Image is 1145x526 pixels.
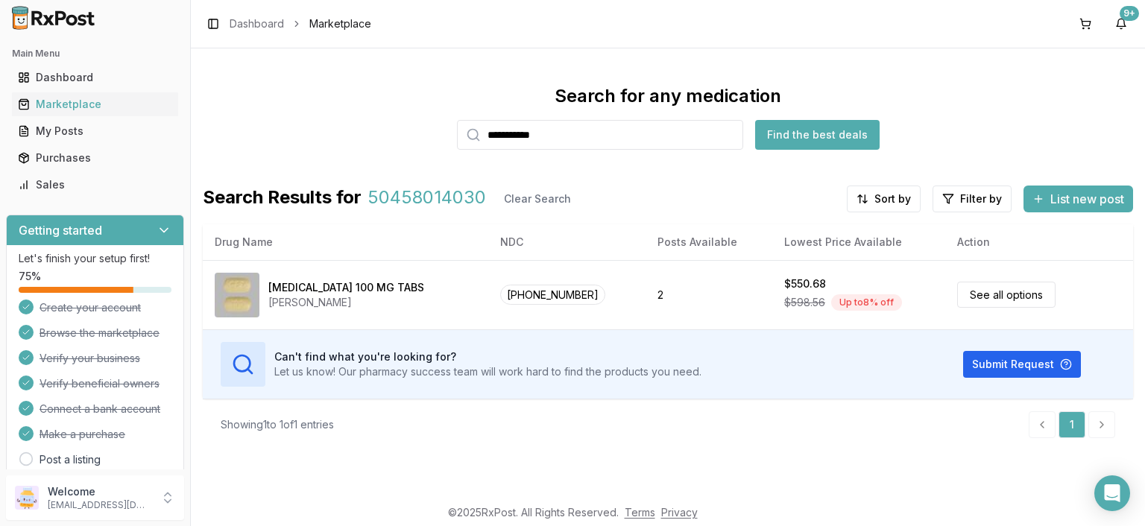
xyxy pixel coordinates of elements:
div: Sales [18,177,172,192]
div: Showing 1 to 1 of 1 entries [221,417,334,432]
span: Create your account [40,300,141,315]
div: [MEDICAL_DATA] 100 MG TABS [268,280,424,295]
div: Dashboard [18,70,172,85]
h3: Getting started [19,221,102,239]
span: List new post [1050,190,1124,208]
th: Action [945,224,1133,260]
p: Welcome [48,484,151,499]
a: Dashboard [12,64,178,91]
a: Post a listing [40,452,101,467]
button: Submit Request [963,351,1081,378]
button: Marketplace [6,92,184,116]
button: Sales [6,173,184,197]
button: Dashboard [6,66,184,89]
nav: breadcrumb [230,16,371,31]
a: List new post [1023,193,1133,208]
th: Drug Name [203,224,488,260]
th: NDC [488,224,646,260]
button: 9+ [1109,12,1133,36]
p: [EMAIL_ADDRESS][DOMAIN_NAME] [48,499,151,511]
p: Let us know! Our pharmacy success team will work hard to find the products you need. [274,364,701,379]
div: Up to 8 % off [831,294,902,311]
a: Terms [625,506,655,519]
div: My Posts [18,124,172,139]
div: $550.68 [784,276,826,291]
a: Purchases [12,145,178,171]
nav: pagination [1029,411,1115,438]
div: Open Intercom Messenger [1094,475,1130,511]
button: Clear Search [492,186,583,212]
div: [PERSON_NAME] [268,295,424,310]
span: Verify your business [40,351,140,366]
img: Invokana 100 MG TABS [215,273,259,317]
div: 9+ [1120,6,1139,21]
button: Filter by [933,186,1012,212]
th: Posts Available [646,224,772,260]
span: Make a purchase [40,427,125,442]
div: Marketplace [18,97,172,112]
h3: Can't find what you're looking for? [274,349,701,364]
button: Find the best deals [755,120,880,150]
div: Search for any medication [555,84,781,108]
button: My Posts [6,119,184,143]
button: List new post [1023,186,1133,212]
span: Marketplace [309,16,371,31]
span: Search Results for [203,186,362,212]
a: Marketplace [12,91,178,118]
div: Purchases [18,150,172,165]
span: 50458014030 [368,186,486,212]
span: Browse the marketplace [40,326,160,340]
span: [PHONE_NUMBER] [500,285,605,305]
h2: Main Menu [12,48,178,60]
span: Verify beneficial owners [40,376,160,391]
button: Sort by [847,186,921,212]
a: Privacy [661,506,698,519]
a: Sales [12,171,178,198]
span: Sort by [874,191,911,206]
button: Purchases [6,146,184,170]
a: 1 [1059,411,1085,438]
img: RxPost Logo [6,6,101,30]
a: See all options [957,282,1056,308]
td: 2 [646,260,772,329]
img: User avatar [15,486,39,510]
p: Let's finish your setup first! [19,251,171,266]
span: Connect a bank account [40,402,160,416]
span: $598.56 [784,295,825,310]
span: Filter by [960,191,1002,206]
th: Lowest Price Available [772,224,945,260]
span: 75 % [19,269,41,284]
a: Dashboard [230,16,284,31]
a: My Posts [12,118,178,145]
